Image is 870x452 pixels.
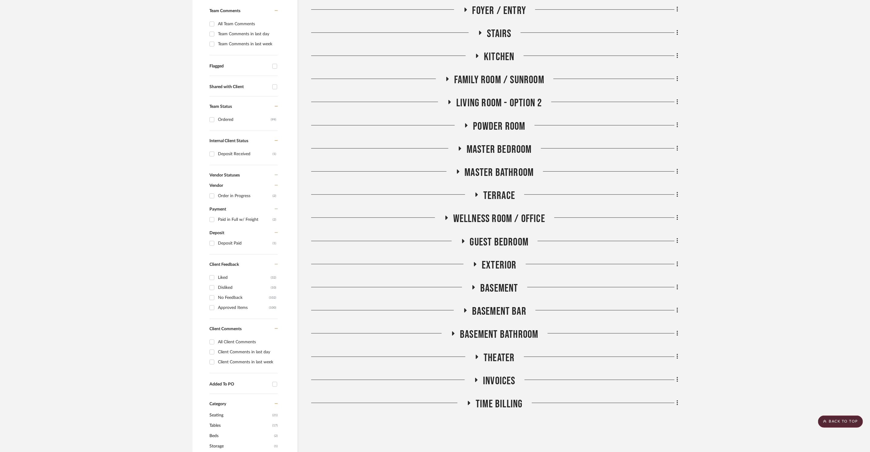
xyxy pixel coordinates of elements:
span: (21) [272,410,278,420]
span: Basement Bathroom [460,328,538,341]
div: (99) [271,115,276,125]
span: Kitchen [484,50,514,63]
span: Internal Client Status [209,139,248,143]
div: (2) [273,191,276,201]
div: Approved Items [218,303,269,313]
div: (32) [271,273,276,282]
span: Payment [209,207,226,211]
div: Shared with Client [209,84,269,90]
div: Order in Progress [218,191,273,201]
div: Deposit Paid [218,238,273,248]
div: (10) [271,283,276,293]
span: Foyer / Entry [472,4,526,17]
span: Seating [209,410,271,420]
span: Team Status [209,104,232,109]
span: Exterior [482,259,517,272]
span: Vendor [209,183,223,188]
div: Ordered [218,115,271,125]
span: Living Room - Option 2 [456,97,542,110]
div: Added To PO [209,382,269,387]
div: Flagged [209,64,269,69]
span: Stairs [487,27,511,40]
span: Category [209,402,226,407]
div: Liked [218,273,271,282]
div: Disliked [218,283,271,293]
div: (1) [273,149,276,159]
span: Tables [209,420,271,431]
span: Time Billing [476,398,522,411]
span: Master Bathroom [465,166,534,179]
div: (1) [273,238,276,248]
div: (102) [269,293,276,303]
span: Family Room / Sunroom [454,74,544,87]
div: (2) [273,215,276,224]
div: Client Comments in last week [218,357,276,367]
div: Team Comments in last week [218,39,276,49]
div: Team Comments in last day [218,29,276,39]
span: Theater [484,351,515,365]
span: Invoices [483,375,515,388]
span: Powder Room [473,120,525,133]
span: Beds [209,431,273,441]
div: Deposit Received [218,149,273,159]
scroll-to-top-button: BACK TO TOP [818,416,863,428]
span: Guest Bedroom [470,236,529,249]
span: (1) [274,441,278,451]
span: Basement Bar [472,305,526,318]
span: Vendor Statuses [209,173,240,177]
div: No Feedback [218,293,269,303]
div: Client Comments in last day [218,347,276,357]
span: Client Comments [209,327,242,331]
div: All Client Comments [218,337,276,347]
span: Storage [209,441,273,451]
span: (2) [274,431,278,441]
div: (100) [269,303,276,313]
span: Wellness Room / Office [453,212,545,225]
span: (17) [272,421,278,430]
span: Client Feedback [209,262,239,267]
span: Deposit [209,231,224,235]
span: Team Comments [209,9,240,13]
div: All Team Comments [218,19,276,29]
span: Terrace [483,189,515,202]
span: Basement [480,282,518,295]
div: Paid in Full w/ Freight [218,215,273,224]
span: Master Bedroom [467,143,532,156]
